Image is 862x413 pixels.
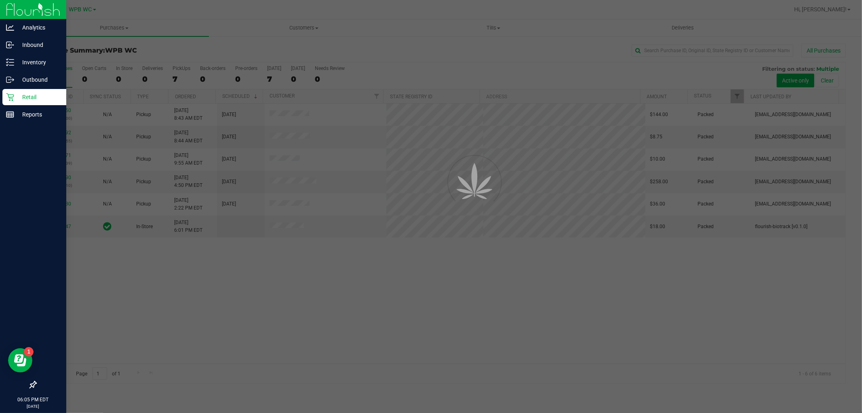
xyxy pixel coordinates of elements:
[4,396,63,403] p: 06:05 PM EDT
[6,110,14,119] inline-svg: Reports
[14,57,63,67] p: Inventory
[14,40,63,50] p: Inbound
[6,93,14,101] inline-svg: Retail
[4,403,63,409] p: [DATE]
[14,110,63,119] p: Reports
[14,92,63,102] p: Retail
[6,23,14,32] inline-svg: Analytics
[24,347,34,357] iframe: Resource center unread badge
[6,76,14,84] inline-svg: Outbound
[6,58,14,66] inline-svg: Inventory
[14,75,63,85] p: Outbound
[14,23,63,32] p: Analytics
[6,41,14,49] inline-svg: Inbound
[8,348,32,373] iframe: Resource center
